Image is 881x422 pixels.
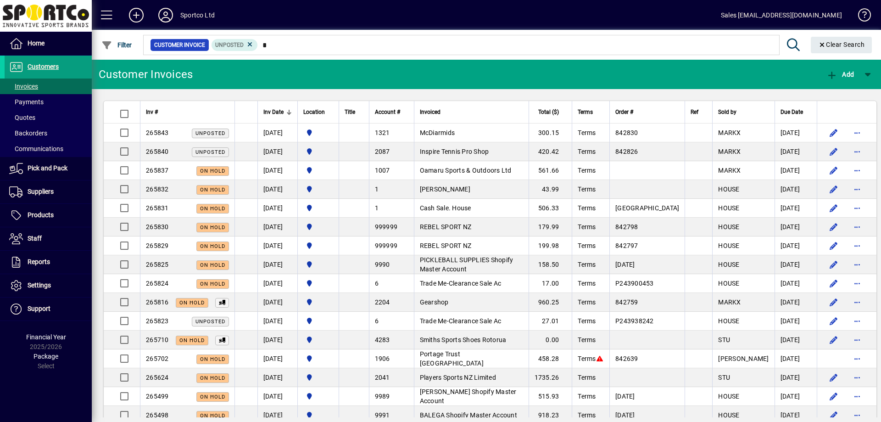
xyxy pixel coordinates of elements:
span: Sold by [718,107,736,117]
button: Filter [99,37,134,53]
td: 515.93 [529,387,572,406]
span: HOUSE [718,242,739,249]
span: Quotes [9,114,35,121]
span: Package [33,353,58,360]
span: STU [718,374,730,381]
span: Smiths Sports Shoes Rotorua [420,336,507,343]
span: On hold [200,243,225,249]
span: On hold [200,262,225,268]
td: [DATE] [775,387,817,406]
td: 158.50 [529,255,572,274]
span: 265823 [146,317,169,325]
div: Due Date [781,107,811,117]
span: [DATE] [615,261,635,268]
span: 265498 [146,411,169,419]
span: 842797 [615,242,638,249]
span: 1 [375,186,379,193]
span: Sportco Ltd Warehouse [303,335,333,345]
button: More options [850,163,865,178]
div: Sportco Ltd [180,8,215,23]
button: More options [850,219,865,234]
a: Products [5,204,92,227]
span: Clear Search [818,41,865,48]
button: More options [850,201,865,215]
a: Pick and Pack [5,157,92,180]
span: On hold [200,375,225,381]
span: Backorders [9,129,47,137]
span: Sportco Ltd Warehouse [303,241,333,251]
span: HOUSE [718,317,739,325]
span: Players Sports NZ Limited [420,374,496,381]
span: Unposted [215,42,244,48]
button: More options [850,125,865,140]
td: 0.00 [529,331,572,349]
a: Knowledge Base [851,2,870,32]
span: 265840 [146,148,169,155]
span: Trade Me-Clearance Sale Ac [420,317,502,325]
span: On hold [200,281,225,287]
span: Communications [9,145,63,152]
a: Home [5,32,92,55]
span: Gearshop [420,298,449,306]
button: More options [850,182,865,197]
td: 43.99 [529,180,572,199]
span: Terms [578,317,596,325]
span: On hold [179,338,205,343]
span: Sportco Ltd Warehouse [303,354,333,364]
button: More options [850,351,865,366]
span: MARKX [718,167,741,174]
button: Edit [826,389,841,404]
div: Inv Date [263,107,292,117]
span: Sportco Ltd Warehouse [303,372,333,383]
span: Invoices [9,83,38,90]
button: More options [850,295,865,309]
span: 265816 [146,298,169,306]
span: Terms [578,336,596,343]
button: More options [850,238,865,253]
span: 265825 [146,261,169,268]
td: [DATE] [775,331,817,349]
span: Customer Invoice [154,40,205,50]
td: [DATE] [257,312,297,331]
button: Edit [826,219,841,234]
span: HOUSE [718,411,739,419]
span: 1007 [375,167,390,174]
a: Communications [5,141,92,157]
span: 842826 [615,148,638,155]
button: Edit [826,276,841,291]
span: Customers [28,63,59,70]
span: Terms [578,186,596,193]
span: Terms [578,129,596,136]
span: 842798 [615,223,638,231]
span: Settings [28,281,51,289]
span: Terms [578,374,596,381]
td: [DATE] [257,236,297,255]
span: Sportco Ltd Warehouse [303,146,333,157]
button: Edit [826,238,841,253]
span: McDiarmids [420,129,455,136]
span: Unposted [195,319,225,325]
td: [DATE] [775,312,817,331]
span: Terms [578,107,593,117]
span: Financial Year [26,333,66,341]
div: Total ($) [535,107,568,117]
td: 17.00 [529,274,572,293]
span: Add [826,71,854,78]
td: 458.28 [529,349,572,368]
div: Sales [EMAIL_ADDRESS][DOMAIN_NAME] [721,8,842,23]
span: Reports [28,258,50,265]
span: Terms [578,280,596,287]
span: Terms [578,242,596,249]
button: More options [850,257,865,272]
button: Edit [826,182,841,197]
span: Inspire Tennis Pro Shop [420,148,489,155]
span: Terms [578,261,596,268]
td: [DATE] [775,368,817,387]
a: Payments [5,94,92,110]
td: [DATE] [257,255,297,274]
button: Edit [826,332,841,347]
span: On hold [200,413,225,419]
span: Terms [578,393,596,400]
span: On hold [200,187,225,193]
span: Total ($) [538,107,559,117]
